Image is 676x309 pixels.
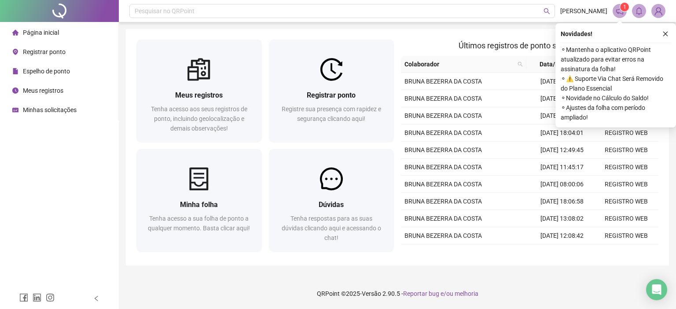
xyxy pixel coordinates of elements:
span: Espelho de ponto [23,68,70,75]
a: Meus registrosTenha acesso aos seus registros de ponto, incluindo geolocalização e demais observa... [136,40,262,142]
td: [DATE] 18:04:01 [530,124,594,142]
span: instagram [46,293,55,302]
span: Dúvidas [319,200,344,209]
div: Open Intercom Messenger [646,279,667,300]
span: home [12,29,18,36]
span: BRUNA BEZERRA DA COSTA [404,112,482,119]
span: Minha folha [180,200,218,209]
td: [DATE] 13:35:58 [530,73,594,90]
span: notification [616,7,624,15]
span: Registrar ponto [23,48,66,55]
sup: 1 [620,3,629,11]
td: REGISTRO WEB [594,176,658,193]
span: Tenha acesso a sua folha de ponto a qualquer momento. Basta clicar aqui! [148,215,250,232]
span: linkedin [33,293,41,302]
span: search [518,62,523,67]
td: [DATE] 12:34:29 [530,90,594,107]
span: BRUNA BEZERRA DA COSTA [404,129,482,136]
span: [PERSON_NAME] [560,6,607,16]
td: REGISTRO WEB [594,159,658,176]
span: ⚬ Mantenha o aplicativo QRPoint atualizado para evitar erros na assinatura da folha! [561,45,671,74]
td: [DATE] 12:08:42 [530,227,594,244]
span: Últimos registros de ponto sincronizados [459,41,601,50]
span: BRUNA BEZERRA DA COSTA [404,181,482,188]
span: search [544,8,550,15]
span: file [12,68,18,74]
th: Data/Hora [526,56,589,73]
td: REGISTRO WEB [594,193,658,210]
td: [DATE] 12:49:45 [530,142,594,159]
span: BRUNA BEZERRA DA COSTA [404,215,482,222]
span: Novidades ! [561,29,592,39]
span: Versão [362,290,381,297]
span: Data/Hora [530,59,578,69]
span: Registrar ponto [307,91,356,99]
td: [DATE] 08:00:06 [530,176,594,193]
span: clock-circle [12,87,18,94]
span: BRUNA BEZERRA DA COSTA [404,198,482,205]
span: ⚬ Novidade no Cálculo do Saldo! [561,93,671,103]
td: [DATE] 08:06:12 [530,107,594,124]
span: schedule [12,107,18,113]
span: Meus registros [175,91,223,99]
td: REGISTRO WEB [594,227,658,244]
a: DúvidasTenha respostas para as suas dúvidas clicando aqui e acessando o chat! [269,149,394,251]
span: BRUNA BEZERRA DA COSTA [404,146,482,153]
a: Registrar pontoRegistre sua presença com rapidez e segurança clicando aqui! [269,40,394,142]
td: REGISTRO WEB [594,210,658,227]
td: [DATE] 08:11:36 [530,244,594,262]
td: REGISTRO WEB [594,142,658,159]
span: Página inicial [23,29,59,36]
span: BRUNA BEZERRA DA COSTA [404,78,482,85]
td: REGISTRO WEB [594,124,658,142]
span: 1 [623,4,626,10]
td: [DATE] 11:45:17 [530,159,594,176]
span: left [93,295,99,302]
span: close [662,31,669,37]
span: ⚬ Ajustes da folha com período ampliado! [561,103,671,122]
td: [DATE] 13:08:02 [530,210,594,227]
span: bell [635,7,643,15]
span: BRUNA BEZERRA DA COSTA [404,95,482,102]
td: APP ONLINE [594,244,658,262]
span: ⚬ ⚠️ Suporte Via Chat Será Removido do Plano Essencial [561,74,671,93]
span: BRUNA BEZERRA DA COSTA [404,164,482,171]
span: Meus registros [23,87,63,94]
span: facebook [19,293,28,302]
span: environment [12,49,18,55]
span: Colaborador [404,59,514,69]
a: Minha folhaTenha acesso a sua folha de ponto a qualquer momento. Basta clicar aqui! [136,149,262,251]
td: [DATE] 18:06:58 [530,193,594,210]
span: Minhas solicitações [23,106,77,113]
img: 93146 [652,4,665,18]
span: Tenha acesso aos seus registros de ponto, incluindo geolocalização e demais observações! [151,105,247,132]
footer: QRPoint © 2025 - 2.90.5 - [119,278,676,309]
span: Tenha respostas para as suas dúvidas clicando aqui e acessando o chat! [282,215,381,241]
span: search [516,58,525,71]
span: Registre sua presença com rapidez e segurança clicando aqui! [282,105,381,122]
span: BRUNA BEZERRA DA COSTA [404,232,482,239]
span: Reportar bug e/ou melhoria [403,290,478,297]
